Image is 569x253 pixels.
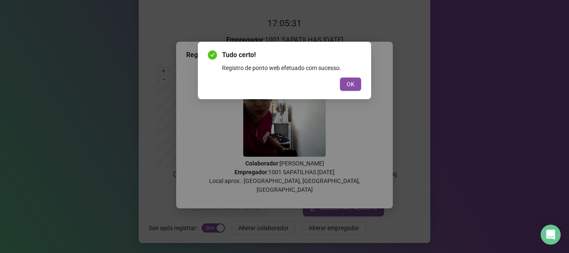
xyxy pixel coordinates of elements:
div: Registro de ponto web efetuado com sucesso. [222,63,361,73]
button: OK [340,78,361,91]
span: check-circle [208,50,217,60]
span: Tudo certo! [222,50,361,60]
span: OK [347,80,354,89]
div: Open Intercom Messenger [541,225,561,245]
